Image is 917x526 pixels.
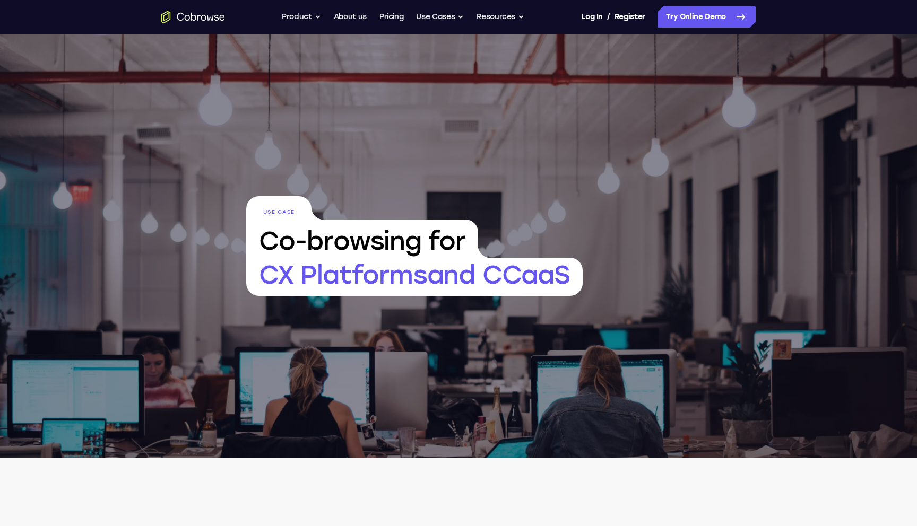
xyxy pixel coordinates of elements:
a: Log In [581,6,602,28]
a: About us [334,6,367,28]
span: and CCaaS [427,259,570,290]
a: Go to the home page [161,11,225,23]
span: Co-browsing for [246,220,478,258]
span: Use Case [246,196,312,220]
a: Register [615,6,645,28]
button: Product [282,6,321,28]
span: / [607,11,610,23]
span: CX Platforms [246,258,583,296]
a: Pricing [379,6,404,28]
button: Resources [477,6,524,28]
button: Use Cases [416,6,464,28]
a: Try Online Demo [658,6,756,28]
